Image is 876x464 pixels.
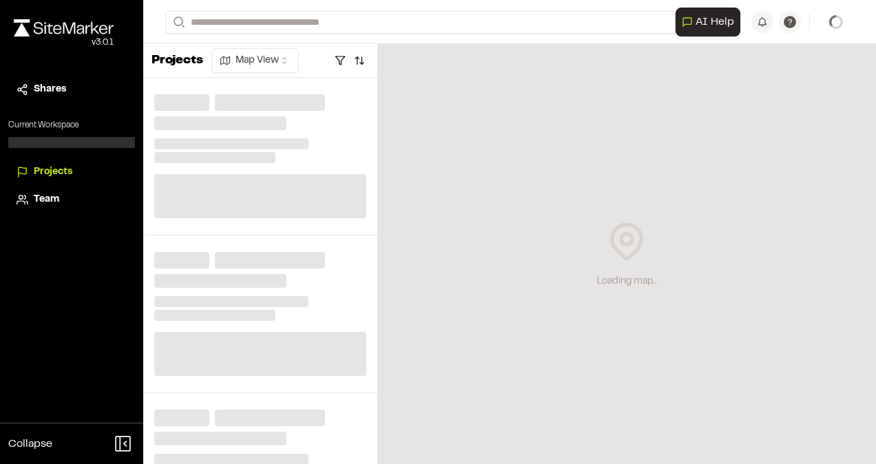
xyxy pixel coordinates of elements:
[696,14,734,30] span: AI Help
[34,192,59,207] span: Team
[8,119,135,131] p: Current Workspace
[597,274,657,289] div: Loading map...
[14,36,114,49] div: Oh geez...please don't...
[17,192,127,207] a: Team
[17,165,127,180] a: Projects
[8,436,52,452] span: Collapse
[14,19,114,36] img: rebrand.png
[34,82,66,97] span: Shares
[676,8,740,36] button: Open AI Assistant
[34,165,72,180] span: Projects
[152,52,203,70] p: Projects
[17,82,127,97] a: Shares
[165,11,190,34] button: Search
[676,8,746,36] div: Open AI Assistant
